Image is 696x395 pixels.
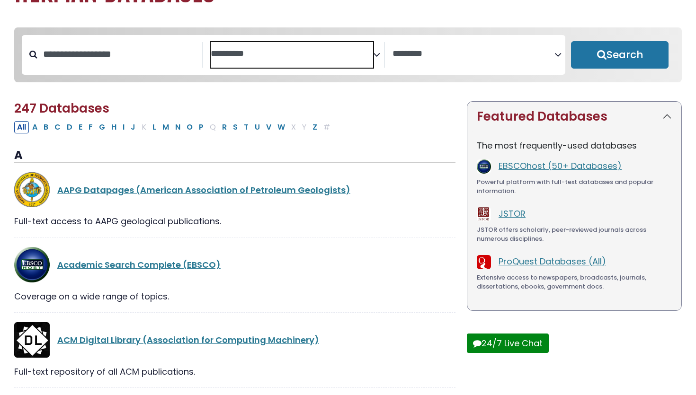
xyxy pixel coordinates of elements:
[108,121,119,133] button: Filter Results H
[14,27,682,82] nav: Search filters
[241,121,251,133] button: Filter Results T
[467,334,549,353] button: 24/7 Live Chat
[14,121,334,132] div: Alpha-list to filter by first letter of database name
[477,273,672,291] div: Extensive access to newspapers, broadcasts, journals, dissertations, ebooks, government docs.
[57,184,350,196] a: AAPG Datapages (American Association of Petroleum Geologists)
[57,334,319,346] a: ACM Digital Library (Association for Computing Machinery)
[467,102,681,132] button: Featured Databases
[211,49,373,59] textarea: Search
[263,121,274,133] button: Filter Results V
[37,46,202,62] input: Search database by title or keyword
[477,139,672,152] p: The most frequently-used databases
[184,121,196,133] button: Filter Results O
[14,290,455,303] div: Coverage on a wide range of topics.
[14,149,455,163] h3: A
[41,121,51,133] button: Filter Results B
[14,215,455,228] div: Full-text access to AAPG geological publications.
[150,121,159,133] button: Filter Results L
[120,121,127,133] button: Filter Results I
[76,121,85,133] button: Filter Results E
[219,121,230,133] button: Filter Results R
[29,121,40,133] button: Filter Results A
[14,365,455,378] div: Full-text repository of all ACM publications.
[57,259,221,271] a: Academic Search Complete (EBSCO)
[571,41,669,69] button: Submit for Search Results
[477,177,672,196] div: Powerful platform with full-text databases and popular information.
[275,121,288,133] button: Filter Results W
[52,121,63,133] button: Filter Results C
[252,121,263,133] button: Filter Results U
[14,100,109,117] span: 247 Databases
[172,121,183,133] button: Filter Results N
[310,121,320,133] button: Filter Results Z
[499,255,606,267] a: ProQuest Databases (All)
[499,208,526,219] a: JSTOR
[96,121,108,133] button: Filter Results G
[477,225,672,244] div: JSTOR offers scholarly, peer-reviewed journals across numerous disciplines.
[196,121,206,133] button: Filter Results P
[128,121,138,133] button: Filter Results J
[86,121,96,133] button: Filter Results F
[393,49,554,59] textarea: Search
[64,121,75,133] button: Filter Results D
[14,121,29,133] button: All
[160,121,172,133] button: Filter Results M
[230,121,241,133] button: Filter Results S
[499,160,622,172] a: EBSCOhost (50+ Databases)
